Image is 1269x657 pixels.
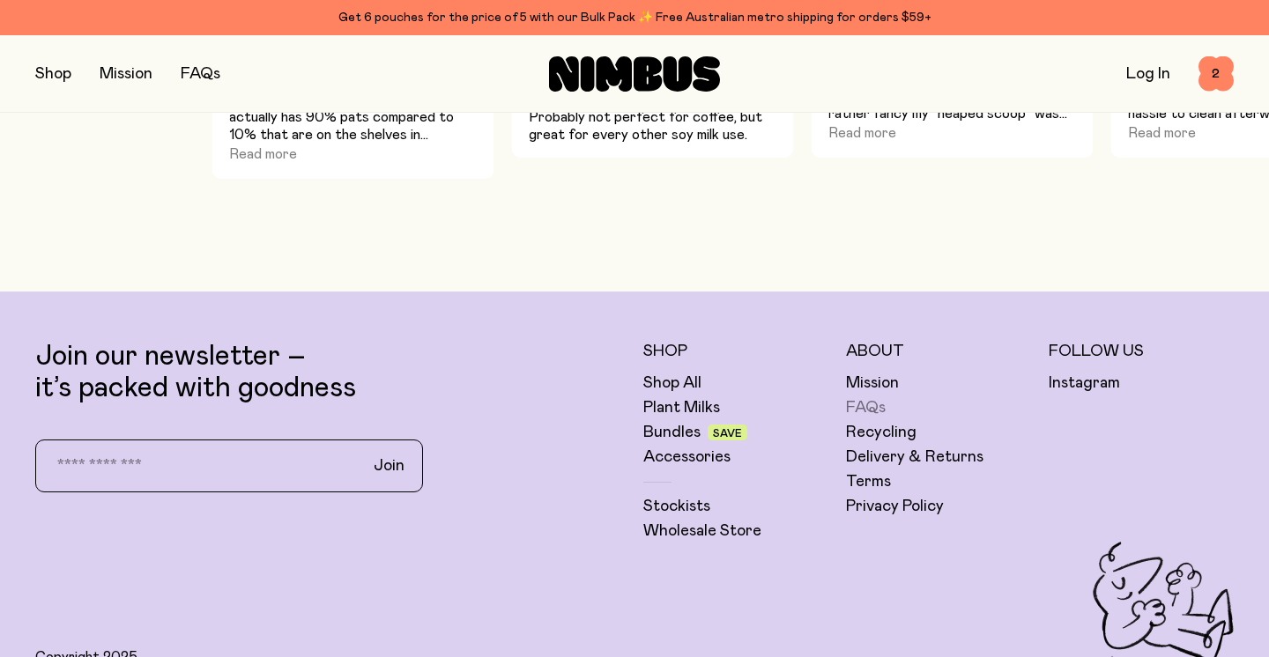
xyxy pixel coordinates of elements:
h5: Follow Us [1049,341,1234,362]
a: Shop All [643,373,701,394]
div: Get 6 pouches for the price of 5 with our Bulk Pack ✨ Free Australian metro shipping for orders $59+ [35,7,1234,28]
a: Mission [100,66,152,82]
a: Terms [846,471,891,492]
button: Read more [828,122,896,144]
button: Read more [229,144,297,165]
p: Join our newsletter – it’s packed with goodness [35,341,626,404]
a: Wholesale Store [643,520,761,542]
a: Recycling [846,422,916,443]
a: Instagram [1049,373,1120,394]
h5: About [846,341,1031,362]
a: Stockists [643,496,710,517]
a: Bundles [643,422,701,443]
button: 2 [1198,56,1234,92]
a: Privacy Policy [846,496,944,517]
button: Read more [1128,122,1196,144]
a: FAQs [846,397,886,418]
a: FAQs [181,66,220,82]
a: Accessories [643,447,731,468]
span: Save [713,428,742,439]
a: Mission [846,373,899,394]
a: Delivery & Returns [846,447,983,468]
h5: Shop [643,341,828,362]
a: Log In [1126,66,1170,82]
span: Join [374,455,404,476]
button: Join [360,447,419,484]
a: Plant Milks [643,397,720,418]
